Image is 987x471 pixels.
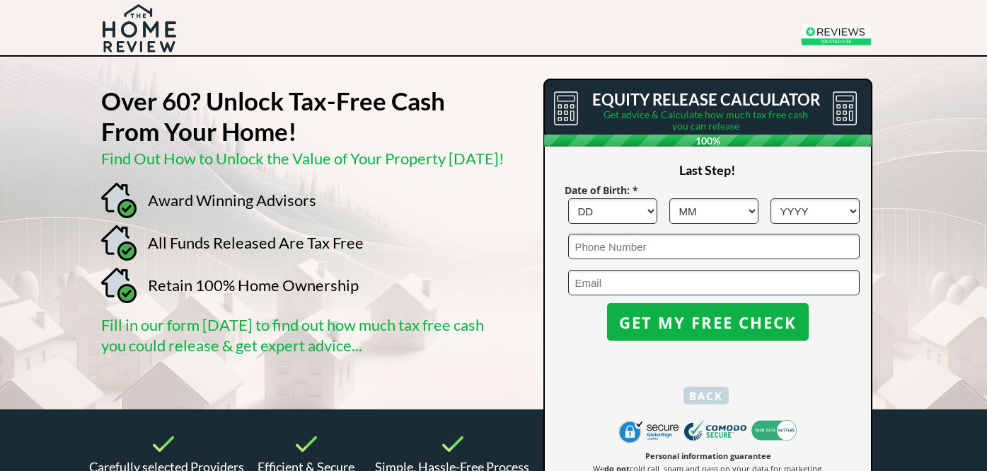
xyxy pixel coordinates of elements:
[607,303,809,341] button: GET MY FREE CHECK
[101,149,504,168] span: Find Out How to Unlock the Value of Your Property [DATE]!
[607,313,809,331] span: GET MY FREE CHECK
[544,135,872,147] span: 100%
[592,90,820,109] span: EQUITY RELEASE CALCULATOR
[148,191,316,210] span: Award Winning Advisors
[148,233,364,252] span: All Funds Released Are Tax Free
[565,183,638,197] span: Date of Birth: *
[679,162,735,178] span: Last Step!
[101,86,445,146] strong: Over 60? Unlock Tax-Free Cash From Your Home!
[683,387,729,405] span: BACK
[604,108,808,132] span: Get advice & Calculate how much tax free cash you can release
[568,270,860,295] input: Email
[568,234,860,259] input: Phone Number
[645,450,771,461] span: Personal information guarantee
[148,276,359,295] span: Retain 100% Home Ownership
[101,315,484,355] span: Fill in our form [DATE] to find out how much tax free cash you could release & get expert advice...
[683,387,729,404] button: BACK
